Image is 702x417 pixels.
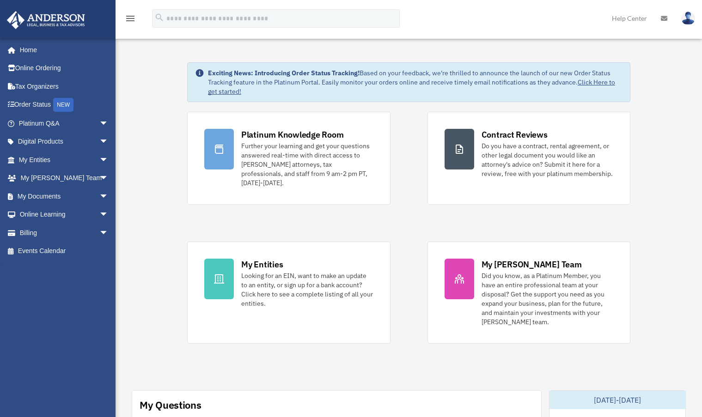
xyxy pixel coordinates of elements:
[6,169,122,187] a: My [PERSON_NAME] Teamarrow_drop_down
[241,259,283,270] div: My Entities
[482,271,614,326] div: Did you know, as a Platinum Member, you have an entire professional team at your disposal? Get th...
[6,114,122,133] a: Platinum Q&Aarrow_drop_down
[99,205,118,224] span: arrow_drop_down
[154,12,165,23] i: search
[241,141,373,187] div: Further your learning and get your questions answered real-time with direct access to [PERSON_NAM...
[6,77,122,96] a: Tax Organizers
[99,114,118,133] span: arrow_drop_down
[6,224,122,242] a: Billingarrow_drop_down
[53,98,73,112] div: NEW
[427,112,631,205] a: Contract Reviews Do you have a contract, rental agreement, or other legal document you would like...
[187,242,391,344] a: My Entities Looking for an EIN, want to make an update to an entity, or sign up for a bank accoun...
[99,133,118,151] span: arrow_drop_down
[125,13,136,24] i: menu
[187,112,391,205] a: Platinum Knowledge Room Further your learning and get your questions answered real-time with dire...
[482,141,614,178] div: Do you have a contract, rental agreement, or other legal document you would like an attorney's ad...
[6,41,118,59] a: Home
[6,133,122,151] a: Digital Productsarrow_drop_down
[208,68,623,96] div: Based on your feedback, we're thrilled to announce the launch of our new Order Status Tracking fe...
[99,169,118,188] span: arrow_drop_down
[482,129,548,140] div: Contract Reviews
[99,187,118,206] span: arrow_drop_down
[6,96,122,115] a: Order StatusNEW
[140,398,201,412] div: My Questions
[681,12,695,25] img: User Pic
[208,78,615,96] a: Click Here to get started!
[241,271,373,308] div: Looking for an EIN, want to make an update to an entity, or sign up for a bank account? Click her...
[208,69,360,77] strong: Exciting News: Introducing Order Status Tracking!
[125,16,136,24] a: menu
[482,259,582,270] div: My [PERSON_NAME] Team
[6,151,122,169] a: My Entitiesarrow_drop_down
[99,151,118,169] span: arrow_drop_down
[6,205,122,224] a: Online Learningarrow_drop_down
[427,242,631,344] a: My [PERSON_NAME] Team Did you know, as a Platinum Member, you have an entire professional team at...
[99,224,118,242] span: arrow_drop_down
[549,391,685,409] div: [DATE]-[DATE]
[6,187,122,205] a: My Documentsarrow_drop_down
[4,11,88,29] img: Anderson Advisors Platinum Portal
[6,242,122,260] a: Events Calendar
[6,59,122,78] a: Online Ordering
[241,129,344,140] div: Platinum Knowledge Room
